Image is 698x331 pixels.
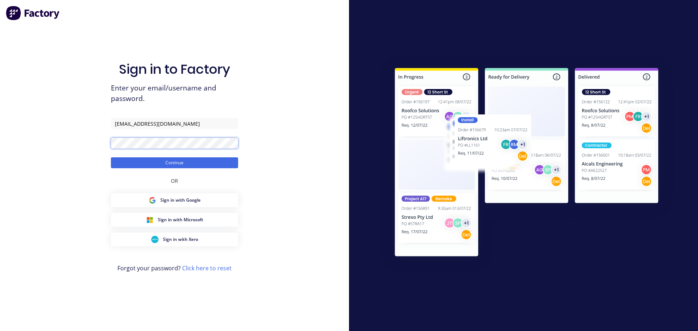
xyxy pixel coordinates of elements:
[6,6,60,20] img: Factory
[182,264,232,272] a: Click here to reset
[379,53,674,274] img: Sign in
[158,217,203,223] span: Sign in with Microsoft
[151,236,159,243] img: Xero Sign in
[111,118,238,129] input: Email/Username
[111,193,238,207] button: Google Sign inSign in with Google
[149,197,156,204] img: Google Sign in
[163,236,198,243] span: Sign in with Xero
[160,197,201,203] span: Sign in with Google
[111,157,238,168] button: Continue
[171,168,178,193] div: OR
[146,216,153,223] img: Microsoft Sign in
[111,83,238,104] span: Enter your email/username and password.
[119,61,230,77] h1: Sign in to Factory
[117,264,232,273] span: Forgot your password?
[111,213,238,227] button: Microsoft Sign inSign in with Microsoft
[111,233,238,246] button: Xero Sign inSign in with Xero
